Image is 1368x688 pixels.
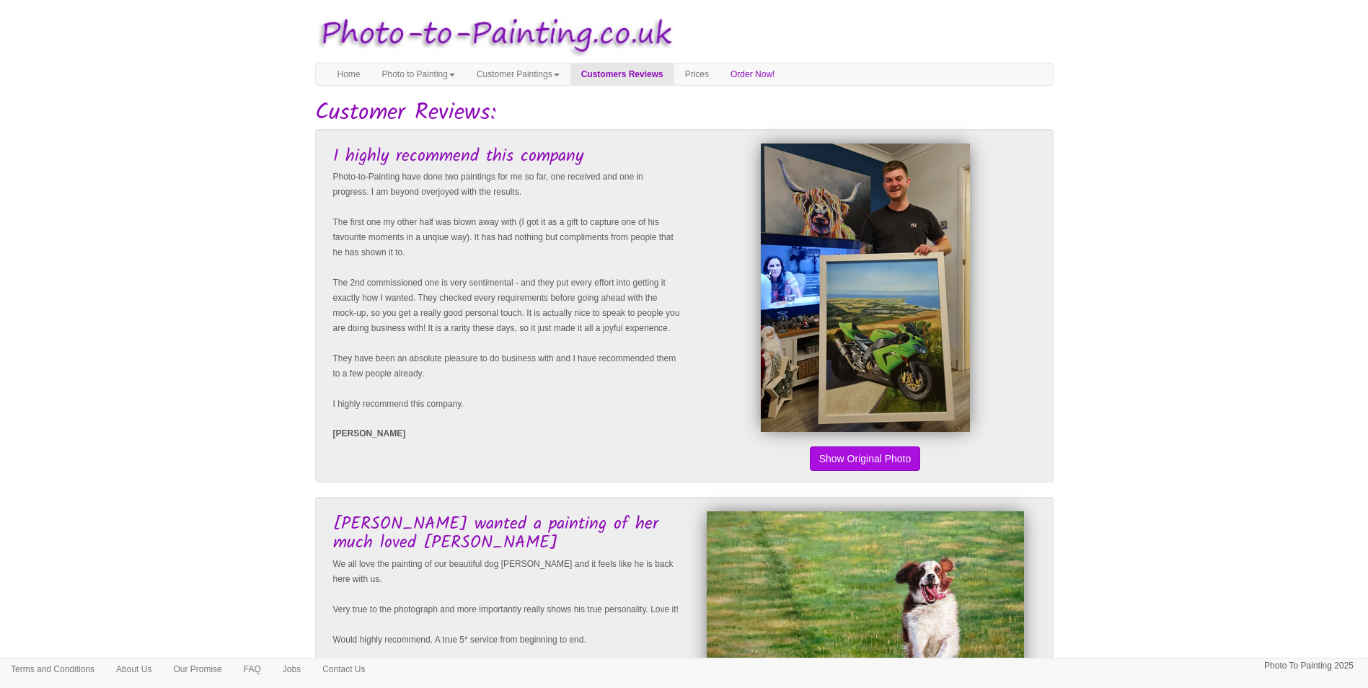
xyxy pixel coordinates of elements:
[308,7,677,63] img: Photo to Painting
[105,658,162,680] a: About Us
[327,63,371,85] a: Home
[312,658,376,680] a: Contact Us
[233,658,272,680] a: FAQ
[272,658,312,680] a: Jobs
[761,144,970,432] img: Leanne Hackett's Finished Painting
[720,63,785,85] a: Order Now!
[333,169,681,412] p: Photo-to-Painting have done two paintings for me so far, one received and one in progress. I am b...
[1264,658,1354,674] p: Photo To Painting 2025
[810,446,921,471] button: Show Original Photo
[333,557,681,648] p: We all love the painting of our beautiful dog [PERSON_NAME] and it feels like he is back here wit...
[315,100,1054,125] h1: Customer Reviews:
[371,63,466,85] a: Photo to Painting
[570,63,674,85] a: Customers Reviews
[674,63,720,85] a: Prices
[333,428,406,438] strong: [PERSON_NAME]
[333,515,681,553] h3: [PERSON_NAME] wanted a painting of her much loved [PERSON_NAME]
[466,63,570,85] a: Customer Paintings
[162,658,232,680] a: Our Promise
[333,147,681,166] h3: I highly recommend this company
